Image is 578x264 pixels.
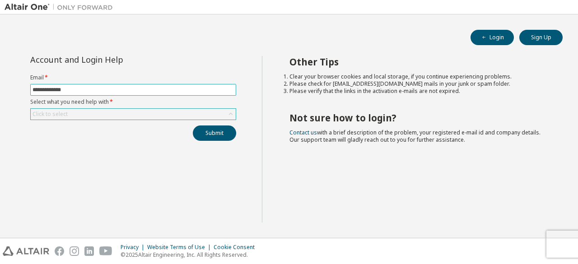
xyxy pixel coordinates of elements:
img: Altair One [5,3,117,12]
button: Submit [193,125,236,141]
a: Contact us [289,129,317,136]
p: © 2025 Altair Engineering, Inc. All Rights Reserved. [121,251,260,259]
button: Sign Up [519,30,563,45]
div: Cookie Consent [214,244,260,251]
h2: Not sure how to login? [289,112,547,124]
div: Privacy [121,244,147,251]
div: Website Terms of Use [147,244,214,251]
li: Clear your browser cookies and local storage, if you continue experiencing problems. [289,73,547,80]
img: facebook.svg [55,246,64,256]
button: Login [471,30,514,45]
div: Click to select [33,111,68,118]
h2: Other Tips [289,56,547,68]
img: youtube.svg [99,246,112,256]
li: Please verify that the links in the activation e-mails are not expired. [289,88,547,95]
div: Click to select [31,109,236,120]
img: altair_logo.svg [3,246,49,256]
span: with a brief description of the problem, your registered e-mail id and company details. Our suppo... [289,129,541,144]
img: linkedin.svg [84,246,94,256]
img: instagram.svg [70,246,79,256]
li: Please check for [EMAIL_ADDRESS][DOMAIN_NAME] mails in your junk or spam folder. [289,80,547,88]
label: Select what you need help with [30,98,236,106]
label: Email [30,74,236,81]
div: Account and Login Help [30,56,195,63]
